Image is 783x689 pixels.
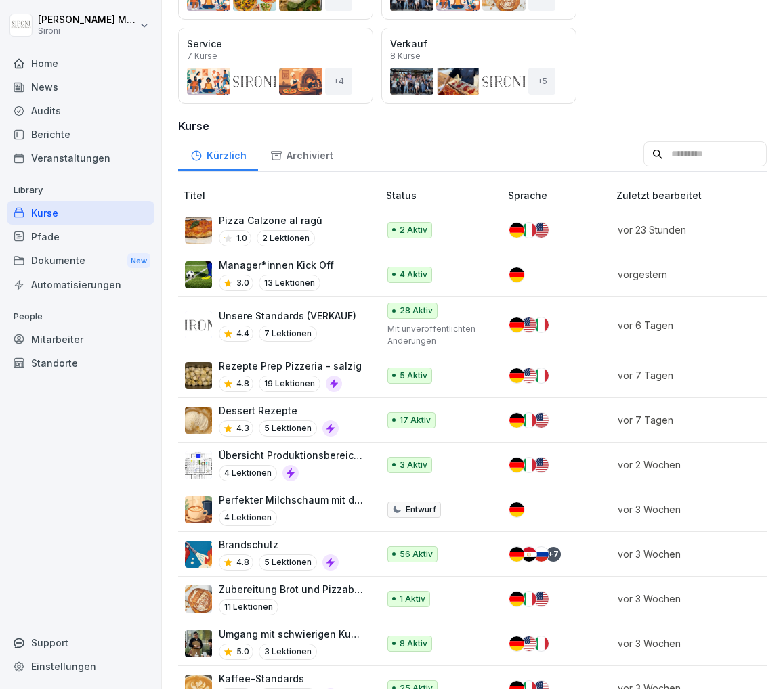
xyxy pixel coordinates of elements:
img: de.svg [509,267,524,282]
img: us.svg [522,368,536,383]
img: de.svg [509,317,524,332]
p: vor 7 Tagen [618,368,756,382]
img: gmye01l4f1zcre5ud7hs9fxs.png [185,362,212,389]
p: 8 Kurse [390,52,421,60]
p: 19 Lektionen [259,376,320,392]
img: i4ui5288c8k9896awxn1tre9.png [185,261,212,288]
img: eg.svg [522,547,536,562]
p: 1.0 [236,232,247,244]
a: Home [7,51,154,75]
p: 5.0 [236,646,249,658]
a: Service7 Kurse+4 [178,28,373,104]
a: Berichte [7,123,154,146]
p: vor 7 Tagen [618,413,756,427]
p: 5 Lektionen [259,554,317,571]
div: New [127,253,150,269]
img: it.svg [534,636,549,651]
img: us.svg [522,317,536,332]
a: News [7,75,154,99]
img: us.svg [534,458,549,472]
p: vor 23 Stunden [618,223,756,237]
p: vor 3 Wochen [618,636,756,650]
p: Pizza Calzone al ragù [219,213,322,227]
img: ibmq16c03v2u1873hyb2ubud.png [185,630,212,657]
p: Sironi [38,26,137,36]
div: Kurse [7,201,154,225]
p: Service [187,37,364,51]
p: Kaffee-Standards [219,671,339,686]
p: 4.8 [236,378,249,390]
img: it.svg [522,223,536,238]
img: us.svg [534,413,549,428]
p: 4.3 [236,422,249,435]
div: + 5 [528,68,555,95]
img: it.svg [522,592,536,606]
img: it.svg [522,458,536,472]
p: vorgestern [618,267,756,282]
img: de.svg [509,636,524,651]
div: Dokumente [7,248,154,273]
p: Zuletzt bearbeitet [616,188,772,202]
p: 3.0 [236,277,249,289]
p: 17 Aktiv [400,414,431,426]
p: 4 Aktiv [400,269,427,281]
p: Entwurf [406,504,436,516]
p: [PERSON_NAME] Malec [38,14,137,26]
p: People [7,306,154,328]
p: 4.8 [236,556,249,569]
img: de.svg [509,502,524,517]
div: + 4 [325,68,352,95]
div: Kürzlich [178,137,258,171]
a: Einstellungen [7,654,154,678]
a: Standorte [7,351,154,375]
div: Audits [7,99,154,123]
p: 2 Aktiv [400,224,427,236]
img: yywuv9ckt9ax3nq56adns8w7.png [185,451,212,479]
img: us.svg [534,592,549,606]
img: it.svg [534,368,549,383]
a: Verkauf8 Kurse+5 [381,28,576,104]
p: 2 Lektionen [257,230,315,246]
img: de.svg [509,547,524,562]
p: 3 Lektionen [259,644,317,660]
a: DokumenteNew [7,248,154,273]
p: Sprache [508,188,611,202]
p: Brandschutz [219,537,339,552]
p: 7 Lektionen [259,326,317,342]
p: Verkauf [390,37,568,51]
img: lqv555mlp0nk8rvfp4y70ul5.png [185,311,212,338]
p: Dessert Rezepte [219,403,339,418]
p: 8 Aktiv [400,638,427,650]
p: Umgang mit schwierigen Kunden [219,627,364,641]
img: us.svg [522,636,536,651]
p: 7 Kurse [187,52,217,60]
img: de.svg [509,368,524,383]
div: Support [7,631,154,654]
p: Zubereitung Brot und Pizzaboden [219,582,364,596]
img: m0qo8uyc3qeo2y8ewzx492oh.png [185,217,212,244]
p: Status [386,188,503,202]
a: Mitarbeiter [7,328,154,351]
p: vor 6 Tagen [618,318,756,332]
p: Library [7,179,154,201]
div: Pfade [7,225,154,248]
p: Unsere Standards (VERKAUF) [219,309,356,323]
p: 5 Lektionen [259,420,317,437]
a: Archiviert [258,137,345,171]
p: Titel [184,188,381,202]
a: Veranstaltungen [7,146,154,170]
p: vor 3 Wochen [618,547,756,561]
img: it.svg [522,413,536,428]
h3: Kurse [178,118,767,134]
a: Automatisierungen [7,273,154,296]
img: ru.svg [534,547,549,562]
img: de.svg [509,223,524,238]
img: fi53tc5xpi3f2zt43aqok3n3.png [185,496,212,523]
